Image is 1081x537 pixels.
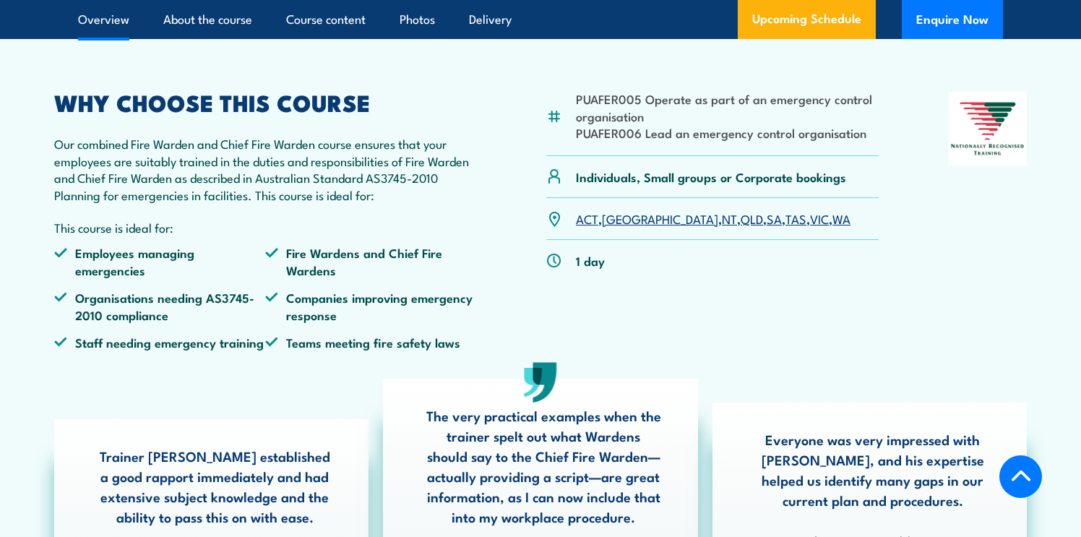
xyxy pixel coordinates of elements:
[576,124,879,141] li: PUAFER006 Lead an emergency control organisation
[576,252,605,269] p: 1 day
[810,210,829,227] a: VIC
[602,210,718,227] a: [GEOGRAPHIC_DATA]
[949,92,1027,166] img: Nationally Recognised Training logo.
[54,334,265,351] li: Staff needing emergency training
[265,334,476,351] li: Teams meeting fire safety laws
[265,289,476,323] li: Companies improving emergency response
[741,210,763,227] a: QLD
[426,405,661,527] p: The very practical examples when the trainer spelt out what Wardens should say to the Chief Fire ...
[576,210,850,227] p: , , , , , , ,
[54,92,476,112] h2: WHY CHOOSE THIS COURSE
[97,446,332,527] p: Trainer [PERSON_NAME] established a good rapport immediately and had extensive subject knowledge ...
[576,90,879,124] li: PUAFER005 Operate as part of an emergency control organisation
[265,244,476,278] li: Fire Wardens and Chief Fire Wardens
[785,210,806,227] a: TAS
[576,168,846,185] p: Individuals, Small groups or Corporate bookings
[576,210,598,227] a: ACT
[722,210,737,227] a: NT
[767,210,782,227] a: SA
[54,289,265,323] li: Organisations needing AS3745-2010 compliance
[54,244,265,278] li: Employees managing emergencies
[832,210,850,227] a: WA
[54,135,476,203] p: Our combined Fire Warden and Chief Fire Warden course ensures that your employees are suitably tr...
[54,219,476,236] p: This course is ideal for:
[755,429,991,510] p: Everyone was very impressed with [PERSON_NAME], and his expertise helped us identify many gaps in...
